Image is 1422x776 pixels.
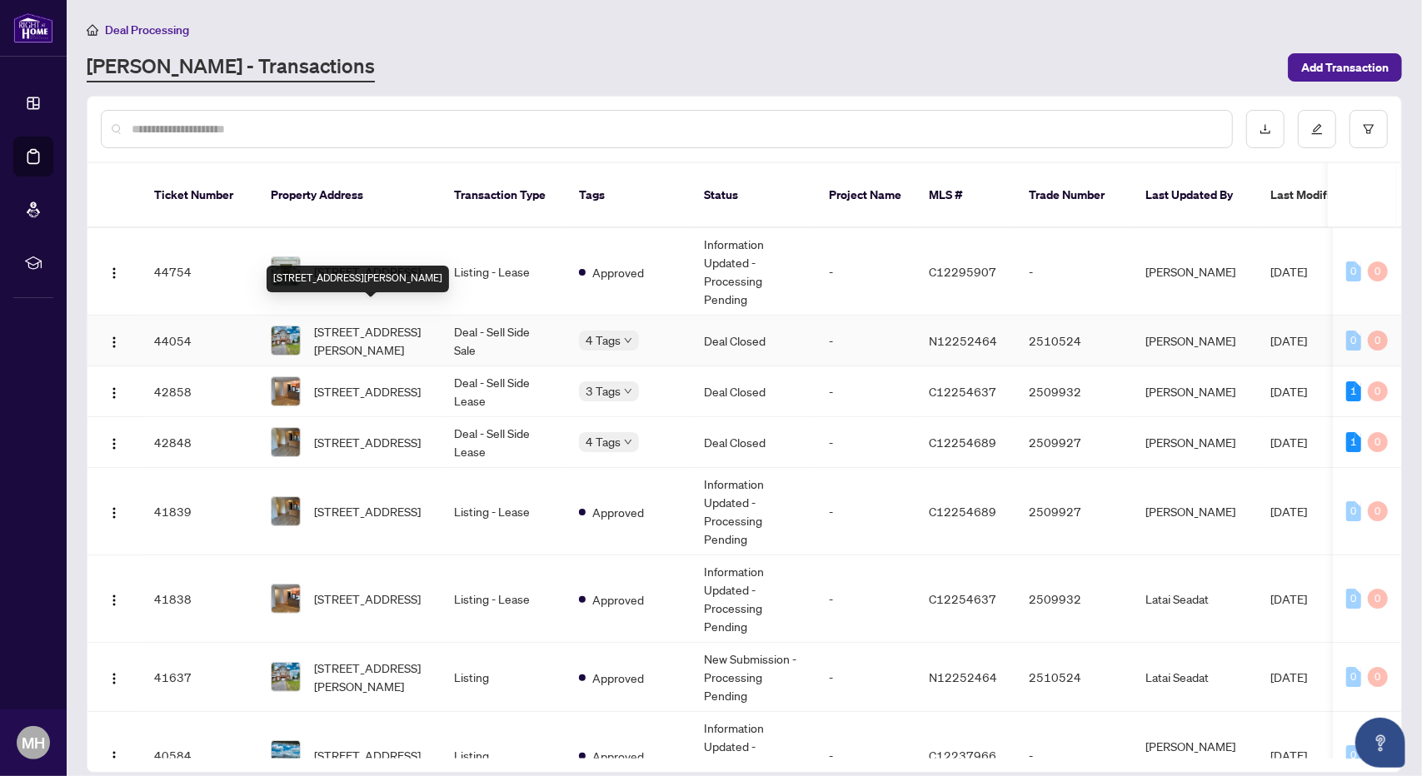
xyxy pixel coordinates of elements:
div: 0 [1368,589,1388,609]
td: 41839 [141,468,257,555]
span: [STREET_ADDRESS] [314,589,421,608]
span: home [87,24,98,36]
span: Add Transaction [1301,54,1389,81]
img: Logo [107,594,121,607]
td: - [816,468,916,555]
img: thumbnail-img [272,326,300,355]
th: MLS # [916,163,1015,228]
span: [STREET_ADDRESS] [314,433,421,451]
td: - [816,228,916,316]
button: Logo [101,585,127,612]
button: Open asap [1355,718,1405,768]
span: N12252464 [929,333,997,348]
span: C12254637 [929,384,996,399]
td: Deal - Sell Side Sale [441,316,566,366]
th: Trade Number [1015,163,1132,228]
span: [DATE] [1270,504,1307,519]
span: Approved [592,503,644,521]
td: 2509932 [1015,555,1132,643]
span: [STREET_ADDRESS] [314,262,421,281]
span: [STREET_ADDRESS][PERSON_NAME] [314,322,427,359]
span: [DATE] [1270,264,1307,279]
span: down [624,336,632,345]
img: thumbnail-img [272,584,300,613]
span: 4 Tags [586,331,621,350]
span: C12295907 [929,264,996,279]
img: thumbnail-img [272,377,300,405]
td: 44754 [141,228,257,316]
span: C12254689 [929,435,996,450]
th: Transaction Type [441,163,566,228]
td: - [816,555,916,643]
button: Logo [101,429,127,455]
span: [DATE] [1270,591,1307,606]
div: 1 [1346,432,1361,452]
span: [DATE] [1270,435,1307,450]
button: filter [1350,110,1388,148]
img: thumbnail-img [272,663,300,691]
div: 0 [1346,331,1361,351]
span: Approved [592,263,644,281]
span: [DATE] [1270,748,1307,763]
span: filter [1363,123,1375,135]
td: Listing - Lease [441,468,566,555]
span: [STREET_ADDRESS] [314,746,421,764]
span: down [624,387,632,395]
td: Deal - Sell Side Lease [441,417,566,468]
img: Logo [107,266,121,280]
span: Last Modified Date [1270,186,1372,204]
button: Add Transaction [1288,53,1402,82]
td: [PERSON_NAME] [1132,366,1257,417]
div: 0 [1346,667,1361,687]
span: Approved [592,669,644,687]
th: Tags [566,163,691,228]
span: MH [22,731,45,754]
td: Information Updated - Processing Pending [691,555,816,643]
td: Latai Seadat [1132,555,1257,643]
div: [STREET_ADDRESS][PERSON_NAME] [267,266,449,292]
img: thumbnail-img [272,497,300,525]
th: Project Name [816,163,916,228]
span: edit [1311,123,1323,135]
button: Logo [101,327,127,354]
span: N12252464 [929,669,997,684]
div: 0 [1346,745,1361,765]
span: Deal Processing [105,22,189,37]
td: [PERSON_NAME] [1132,228,1257,316]
img: Logo [107,336,121,349]
td: 41838 [141,555,257,643]
td: 2510524 [1015,316,1132,366]
th: Status [691,163,816,228]
th: Last Modified Date [1257,163,1407,228]
div: 0 [1368,432,1388,452]
td: Listing - Lease [441,555,566,643]
span: 4 Tags [586,432,621,451]
button: edit [1298,110,1336,148]
td: Deal - Sell Side Lease [441,366,566,417]
span: [STREET_ADDRESS][PERSON_NAME] [314,659,427,695]
div: 0 [1368,667,1388,687]
td: Deal Closed [691,316,816,366]
td: Listing [441,643,566,712]
button: Logo [101,742,127,769]
img: logo [13,12,53,43]
a: [PERSON_NAME] - Transactions [87,52,375,82]
td: - [1015,228,1132,316]
div: 0 [1368,381,1388,401]
td: 2510524 [1015,643,1132,712]
td: 41637 [141,643,257,712]
span: C12254689 [929,504,996,519]
td: Listing - Lease [441,228,566,316]
img: thumbnail-img [272,428,300,456]
img: thumbnail-img [272,741,300,769]
span: [DATE] [1270,669,1307,684]
span: Approved [592,747,644,765]
td: Latai Seadat [1132,643,1257,712]
th: Ticket Number [141,163,257,228]
td: - [816,643,916,712]
div: 0 [1368,261,1388,281]
div: 0 [1368,331,1388,351]
td: 44054 [141,316,257,366]
td: Deal Closed [691,366,816,417]
span: [DATE] [1270,384,1307,399]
